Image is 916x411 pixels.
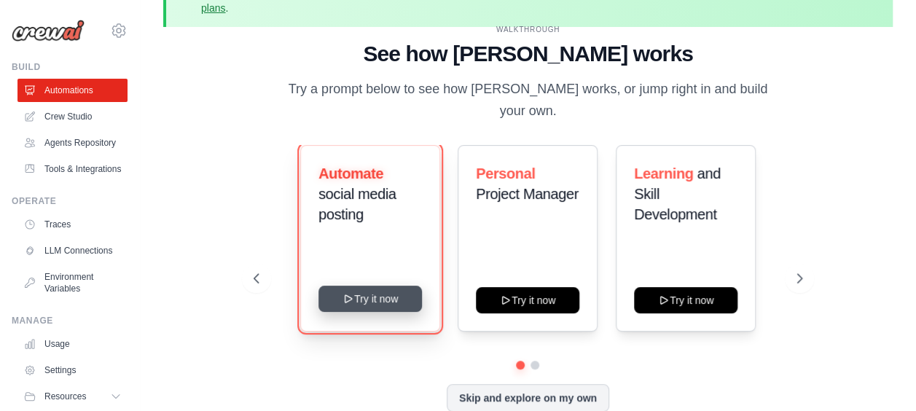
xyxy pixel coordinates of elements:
[283,79,772,122] p: Try a prompt below to see how [PERSON_NAME] works, or jump right in and build your own.
[254,41,802,67] h1: See how [PERSON_NAME] works
[44,391,86,402] span: Resources
[634,287,737,313] button: Try it now
[254,24,802,35] div: WALKTHROUGH
[318,286,422,312] button: Try it now
[17,332,128,356] a: Usage
[843,341,916,411] iframe: Chat Widget
[17,157,128,181] a: Tools & Integrations
[12,315,128,326] div: Manage
[476,186,579,202] span: Project Manager
[634,165,721,222] span: and Skill Development
[17,385,128,408] button: Resources
[12,20,85,42] img: Logo
[17,213,128,236] a: Traces
[318,165,383,181] span: Automate
[476,287,579,313] button: Try it now
[17,79,128,102] a: Automations
[12,195,128,207] div: Operate
[476,165,535,181] span: Personal
[17,239,128,262] a: LLM Connections
[12,61,128,73] div: Build
[17,105,128,128] a: Crew Studio
[17,359,128,382] a: Settings
[17,131,128,154] a: Agents Repository
[17,265,128,300] a: Environment Variables
[634,165,693,181] span: Learning
[318,186,396,222] span: social media posting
